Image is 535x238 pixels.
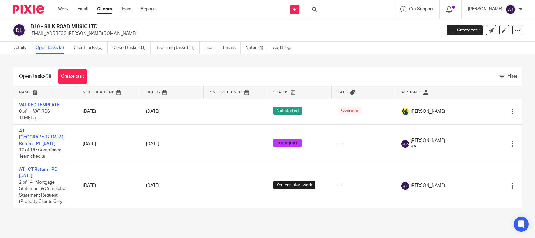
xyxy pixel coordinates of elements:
[36,42,69,54] a: Open tasks (3)
[19,167,57,178] a: AT - CT Return - PE [DATE]
[19,148,61,159] span: 10 of 19 · Compliance Team checks
[401,108,409,115] img: Bobo-Starbridge%201.jpg
[401,182,409,190] img: svg%3E
[13,24,26,37] img: svg%3E
[468,6,502,12] p: [PERSON_NAME]
[19,109,50,120] span: 0 of 1 · VAT REG TEMPLATE
[76,163,140,208] td: [DATE]
[273,90,289,94] span: Status
[77,6,88,12] a: Email
[30,24,356,30] h2: D10 - SILK ROAD MUSIC LTD
[204,42,218,54] a: Files
[273,181,315,189] span: You can start work
[411,138,453,150] span: [PERSON_NAME] - SA
[506,4,516,14] img: svg%3E
[401,140,409,148] img: svg%3E
[146,109,159,114] span: [DATE]
[273,42,297,54] a: Audit logs
[13,42,31,54] a: Details
[447,25,483,35] a: Create task
[76,124,140,163] td: [DATE]
[58,69,87,84] a: Create task
[45,74,51,79] span: (3)
[223,42,241,54] a: Emails
[19,180,68,204] span: 2 of 14 · Mortgage Statement & Completion Statement Request [Property Clients Only]
[273,107,302,115] span: Not started
[76,99,140,124] td: [DATE]
[13,5,44,14] img: Pixie
[338,141,389,147] div: ---
[245,42,268,54] a: Notes (4)
[19,103,59,107] a: VAT REG TEMPLATE
[58,6,68,12] a: Work
[146,142,159,146] span: [DATE]
[338,90,349,94] span: Tags
[121,6,131,12] a: Team
[411,108,445,115] span: [PERSON_NAME]
[273,139,302,147] span: In progress
[19,129,63,146] a: AT - [GEOGRAPHIC_DATA] Return - PE [DATE]
[507,74,517,78] span: Filter
[97,6,112,12] a: Clients
[141,6,156,12] a: Reports
[146,183,159,188] span: [DATE]
[338,182,389,189] div: ---
[409,7,433,11] span: Get Support
[155,42,200,54] a: Recurring tasks (11)
[74,42,108,54] a: Client tasks (0)
[19,73,51,80] h1: Open tasks
[338,107,361,115] span: Overdue
[411,182,445,189] span: [PERSON_NAME]
[30,30,437,37] p: [EMAIL_ADDRESS][PERSON_NAME][DOMAIN_NAME]
[210,90,243,94] span: Snoozed Until
[112,42,151,54] a: Closed tasks (31)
